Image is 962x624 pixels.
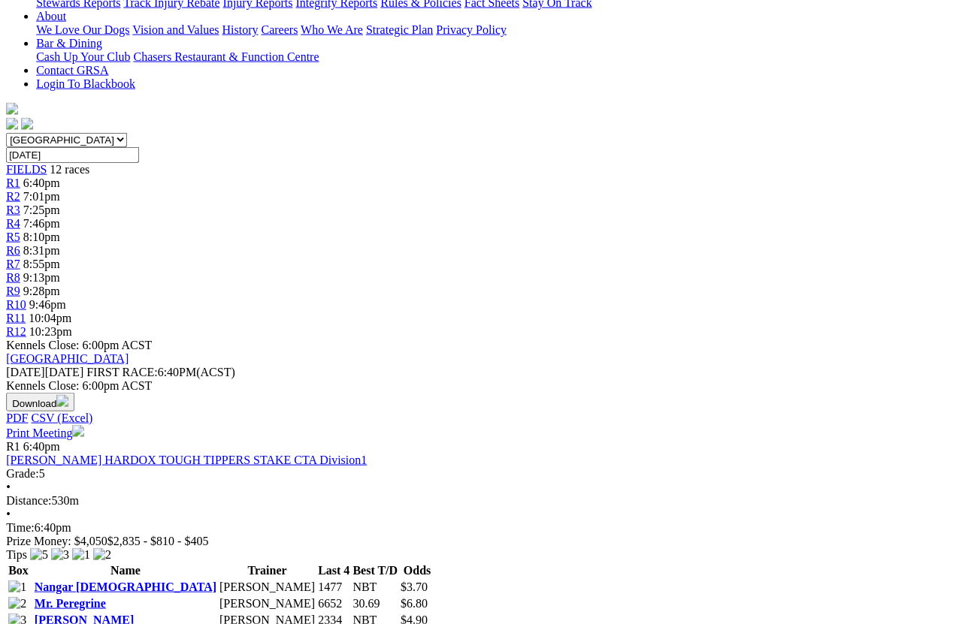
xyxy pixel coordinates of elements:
[86,366,235,378] span: 6:40PM(ACST)
[6,508,11,520] span: •
[23,176,60,189] span: 6:40pm
[6,285,20,297] a: R9
[352,596,398,611] td: 30.69
[6,244,20,257] span: R6
[6,535,956,548] div: Prize Money: $4,050
[8,580,26,594] img: 1
[317,596,350,611] td: 6652
[6,258,20,270] a: R7
[6,217,20,230] a: R4
[50,163,89,176] span: 12 races
[6,271,20,284] a: R8
[317,580,350,595] td: 1477
[29,298,66,311] span: 9:46pm
[6,103,18,115] img: logo-grsa-white.png
[219,596,316,611] td: [PERSON_NAME]
[400,563,434,578] th: Odds
[72,425,84,437] img: printer.svg
[56,395,68,407] img: download.svg
[6,411,956,425] div: Download
[23,285,60,297] span: 9:28pm
[6,203,20,216] a: R3
[132,23,219,36] a: Vision and Values
[6,467,39,480] span: Grade:
[34,563,217,578] th: Name
[6,163,47,176] a: FIELDS
[6,339,152,351] span: Kennels Close: 6:00pm ACST
[6,298,26,311] a: R10
[107,535,209,547] span: $2,835 - $810 - $405
[6,393,74,411] button: Download
[6,494,956,508] div: 530m
[6,521,35,534] span: Time:
[219,580,316,595] td: [PERSON_NAME]
[23,258,60,270] span: 8:55pm
[6,176,20,189] a: R1
[6,147,139,163] input: Select date
[29,312,71,324] span: 10:04pm
[31,411,92,424] a: CSV (Excel)
[6,312,26,324] a: R11
[352,563,398,578] th: Best T/D
[36,23,956,37] div: About
[301,23,363,36] a: Who We Are
[23,203,60,216] span: 7:25pm
[6,231,20,243] a: R5
[86,366,157,378] span: FIRST RACE:
[6,411,28,424] a: PDF
[36,23,129,36] a: We Love Our Dogs
[401,580,428,593] span: $3.70
[261,23,298,36] a: Careers
[23,271,60,284] span: 9:13pm
[51,548,69,562] img: 3
[6,454,367,466] a: [PERSON_NAME] HARDOX TOUGH TIPPERS STAKE CTA Division1
[133,50,319,63] a: Chasers Restaurant & Function Centre
[222,23,258,36] a: History
[6,494,51,507] span: Distance:
[6,366,83,378] span: [DATE]
[8,597,26,610] img: 2
[93,548,111,562] img: 2
[6,366,45,378] span: [DATE]
[6,548,27,561] span: Tips
[366,23,433,36] a: Strategic Plan
[23,231,60,243] span: 8:10pm
[219,563,316,578] th: Trainer
[36,10,66,23] a: About
[30,548,48,562] img: 5
[23,244,60,257] span: 8:31pm
[6,190,20,203] a: R2
[72,548,90,562] img: 1
[23,440,60,453] span: 6:40pm
[23,190,60,203] span: 7:01pm
[401,597,428,610] span: $6.80
[23,217,60,230] span: 7:46pm
[36,50,130,63] a: Cash Up Your Club
[21,118,33,130] img: twitter.svg
[6,352,129,365] a: [GEOGRAPHIC_DATA]
[6,325,26,338] a: R12
[8,564,29,577] span: Box
[6,467,956,481] div: 5
[6,481,11,493] span: •
[6,427,84,439] a: Print Meeting
[6,118,18,130] img: facebook.svg
[352,580,398,595] td: NBT
[36,64,108,77] a: Contact GRSA
[29,325,72,338] span: 10:23pm
[36,77,135,90] a: Login To Blackbook
[35,580,216,593] a: Nangar [DEMOGRAPHIC_DATA]
[6,379,956,393] div: Kennels Close: 6:00pm ACST
[6,521,956,535] div: 6:40pm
